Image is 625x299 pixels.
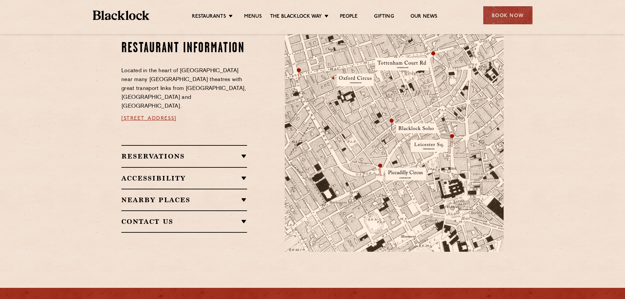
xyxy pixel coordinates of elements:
[121,40,247,57] h2: Restaurant information
[121,67,247,111] p: Located in the heart of [GEOGRAPHIC_DATA] near many [GEOGRAPHIC_DATA] theatres with great transpo...
[121,196,247,204] h2: Nearby Places
[410,13,438,21] a: Our News
[340,13,358,21] a: People
[121,218,247,225] h2: Contact Us
[121,116,177,121] a: [STREET_ADDRESS]
[433,191,525,252] img: svg%3E
[244,13,262,21] a: Menus
[270,13,322,21] a: The Blacklock Way
[483,6,532,24] div: Book Now
[192,13,226,21] a: Restaurants
[121,174,247,182] h2: Accessibility
[374,13,394,21] a: Gifting
[93,11,150,20] img: BL_Textured_Logo-footer-cropped.svg
[121,152,247,160] h2: Reservations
